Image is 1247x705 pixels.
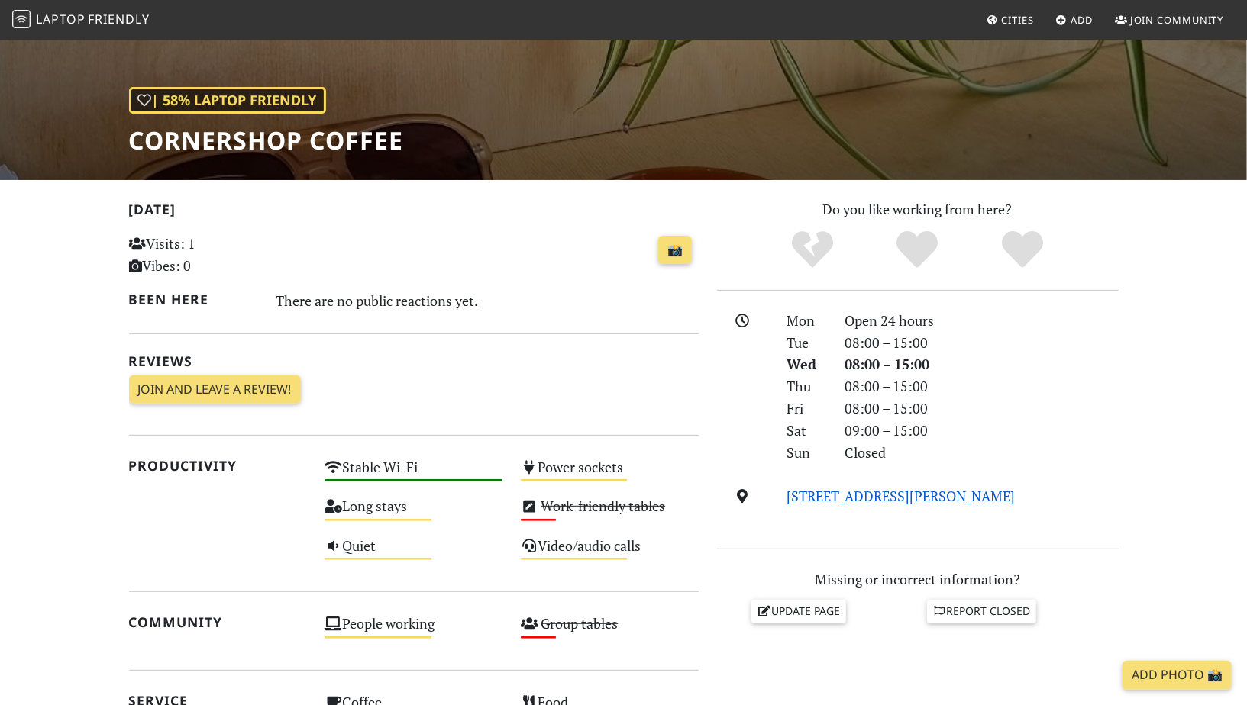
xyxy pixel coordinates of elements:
div: 09:00 – 15:00 [836,420,1128,442]
a: Add Photo 📸 [1123,661,1232,690]
h2: Productivity [129,458,307,474]
div: No [760,229,865,271]
s: Work-friendly tables [541,497,665,515]
p: Missing or incorrect information? [717,568,1119,591]
div: 08:00 – 15:00 [836,398,1128,420]
div: Open 24 hours [836,310,1128,332]
div: Power sockets [512,455,708,494]
div: There are no public reactions yet. [276,288,699,313]
div: Wed [777,353,835,375]
div: Sat [777,420,835,442]
h2: Reviews [129,353,699,369]
div: Video/audio calls [512,533,708,572]
div: People working [315,611,512,650]
div: Quiet [315,533,512,572]
span: Add [1071,13,1094,27]
a: Report closed [927,600,1037,623]
div: 08:00 – 15:00 [836,353,1128,375]
p: Do you like working from here? [717,198,1119,221]
div: Sun [777,442,835,464]
div: Mon [777,310,835,332]
img: LaptopFriendly [12,10,31,28]
div: Thu [777,375,835,398]
a: Update page [751,600,846,623]
div: Yes [865,229,971,271]
h2: Community [129,614,307,630]
div: Stable Wi-Fi [315,455,512,494]
a: [STREET_ADDRESS][PERSON_NAME] [787,487,1015,505]
div: | 58% Laptop Friendly [129,87,326,114]
div: Closed [836,442,1128,464]
div: Long stays [315,494,512,533]
a: 📸 [658,236,692,265]
span: Friendly [88,11,149,27]
a: Join Community [1109,6,1230,34]
a: Join and leave a review! [129,375,301,404]
div: Fri [777,398,835,420]
a: Cities [980,6,1040,34]
div: Definitely! [970,229,1075,271]
div: Tue [777,332,835,354]
span: Laptop [36,11,86,27]
h2: Been here [129,291,258,307]
p: Visits: 1 Vibes: 0 [129,233,307,277]
s: Group tables [541,614,618,633]
div: 08:00 – 15:00 [836,375,1128,398]
span: Join Community [1130,13,1224,27]
div: 08:00 – 15:00 [836,332,1128,354]
span: Cities [1002,13,1034,27]
h1: Cornershop Coffee [129,126,404,155]
a: Add [1050,6,1100,34]
h2: [DATE] [129,201,699,224]
a: LaptopFriendly LaptopFriendly [12,7,150,34]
